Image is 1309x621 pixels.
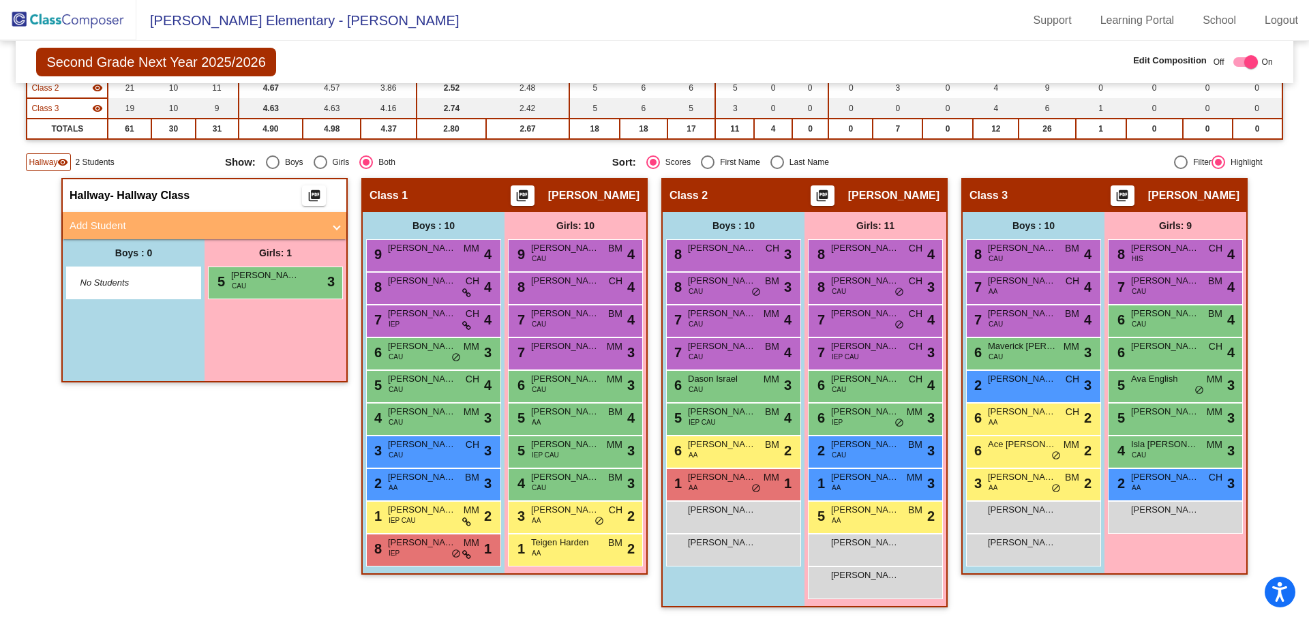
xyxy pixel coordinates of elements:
span: 8 [671,247,682,262]
td: 4.37 [361,119,417,139]
td: 0 [922,78,973,98]
span: [PERSON_NAME] [831,274,899,288]
span: [PERSON_NAME] [531,339,599,353]
td: 0 [922,119,973,139]
span: 7 [971,312,982,327]
span: 5 [214,274,225,289]
span: 5 [1114,378,1125,393]
span: MM [1207,372,1222,387]
span: [PERSON_NAME] [1131,405,1199,419]
span: do_not_disturb_alt [894,287,904,298]
span: 3 [927,277,935,297]
a: School [1192,10,1247,31]
span: 5 [1114,410,1125,425]
span: MM [764,372,779,387]
td: 0 [754,78,792,98]
span: 7 [814,345,825,360]
td: 2.52 [417,78,486,98]
span: 4 [1084,277,1092,297]
span: do_not_disturb_alt [451,352,461,363]
td: 12 [973,119,1019,139]
span: 4 [784,342,792,363]
span: 2 [971,378,982,393]
span: CH [466,274,479,288]
td: 0 [1183,119,1233,139]
span: 7 [514,345,525,360]
span: [PERSON_NAME] Elementary - [PERSON_NAME] [136,10,459,31]
span: 6 [1114,312,1125,327]
span: 5 [671,410,682,425]
span: [PERSON_NAME] [988,405,1056,419]
td: 18 [620,119,667,139]
td: 4 [973,78,1019,98]
td: 21 [108,78,151,98]
span: MM [464,241,479,256]
span: No Students [80,276,166,290]
td: 17 [667,119,716,139]
span: 3 [627,342,635,363]
span: CH [466,307,479,321]
td: 5 [569,98,620,119]
div: Girls: 10 [505,212,646,239]
div: Last Name [784,156,829,168]
span: CH [609,274,622,288]
span: [PERSON_NAME] [688,307,756,320]
td: 2.67 [486,119,569,139]
span: MM [1207,405,1222,419]
span: CAU [1132,286,1146,297]
td: 5 [715,78,754,98]
span: Maverick [PERSON_NAME] [988,339,1056,353]
div: Girls: 9 [1104,212,1246,239]
span: [PERSON_NAME] [388,405,456,419]
span: BM [765,405,779,419]
td: 6 [620,78,667,98]
span: CH [909,339,922,354]
div: Scores [660,156,691,168]
td: 6 [620,98,667,119]
span: 3 [1227,375,1235,395]
td: 10 [151,78,196,98]
span: 3 [927,408,935,428]
td: 6 [1019,98,1075,119]
td: 0 [828,98,873,119]
span: CAU [832,384,846,395]
div: Boys : 0 [63,239,205,267]
span: - Hallway Class [110,189,190,202]
mat-radio-group: Select an option [225,155,602,169]
span: CH [909,241,922,256]
span: Class 2 [669,189,708,202]
span: [PERSON_NAME] [988,274,1056,288]
span: CH [1209,339,1222,354]
span: CAU [389,352,403,362]
span: 5 [514,410,525,425]
span: 4 [484,244,492,264]
span: 6 [514,378,525,393]
span: BM [765,339,779,354]
span: 6 [1114,345,1125,360]
span: Class 2 [31,82,59,94]
td: Alyssa King - No Class Name [27,78,108,98]
span: CAU [832,286,846,297]
span: 4 [484,277,492,297]
span: Second Grade Next Year 2025/2026 [36,48,275,76]
td: 9 [196,98,238,119]
span: 4 [784,408,792,428]
span: Hallway [70,189,110,202]
span: 5 [371,378,382,393]
td: 0 [792,78,829,98]
span: 6 [971,345,982,360]
span: [PERSON_NAME] [688,241,756,255]
span: BM [1065,241,1079,256]
div: Boys : 10 [363,212,505,239]
td: 3 [715,98,754,119]
span: CAU [989,352,1003,362]
span: 3 [784,244,792,264]
span: [PERSON_NAME] [848,189,939,202]
span: 4 [1227,309,1235,330]
td: 30 [151,119,196,139]
span: IEP CAU [832,352,859,362]
td: 1 [1076,119,1126,139]
mat-expansion-panel-header: Add Student [63,212,346,239]
span: [PERSON_NAME] [688,405,756,419]
button: Print Students Details [511,185,535,206]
